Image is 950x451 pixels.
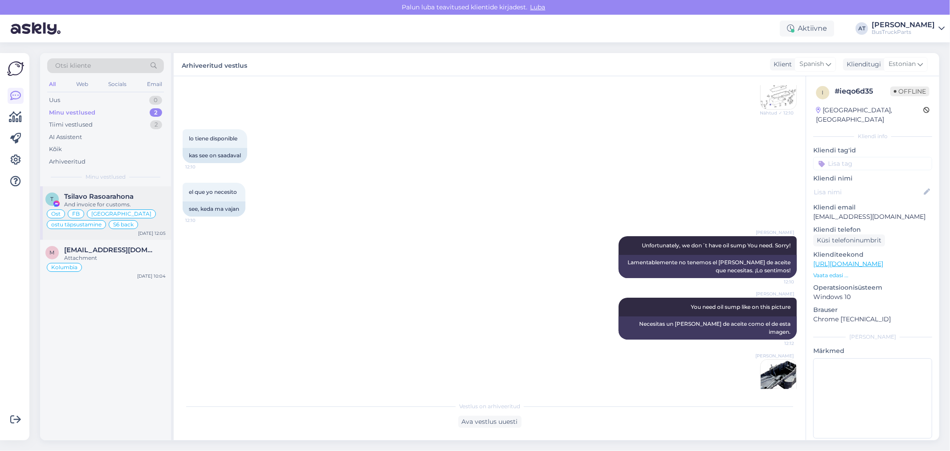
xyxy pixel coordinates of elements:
[813,315,932,324] p: Chrome [TECHNICAL_ID]
[64,201,166,209] div: And invoice for customs.
[799,59,824,69] span: Spanish
[150,120,162,129] div: 2
[86,173,126,181] span: Minu vestlused
[814,187,922,197] input: Lisa nimi
[813,346,932,356] p: Märkmed
[813,174,932,183] p: Kliendi nimi
[761,340,794,347] span: 12:12
[528,3,548,11] span: Luba
[51,222,102,227] span: ostu täpsustamine
[760,110,794,116] span: Nähtud ✓ 12:10
[813,283,932,292] p: Operatsioonisüsteem
[50,249,55,256] span: m
[813,212,932,221] p: [EMAIL_ADDRESS][DOMAIN_NAME]
[816,106,923,124] div: [GEOGRAPHIC_DATA], [GEOGRAPHIC_DATA]
[185,217,219,224] span: 12:10
[755,353,794,359] span: [PERSON_NAME]
[813,203,932,212] p: Kliendi email
[183,201,245,217] div: see, keda ma vajan
[51,211,61,217] span: Ost
[137,273,166,279] div: [DATE] 10:04
[106,78,128,90] div: Socials
[189,189,237,195] span: el que yo necesito
[64,193,134,201] span: Tsilavo Rasoarahona
[761,279,794,285] span: 12:10
[780,20,834,37] div: Aktiivne
[49,145,62,154] div: Kõik
[49,157,86,166] div: Arhiveeritud
[872,21,945,36] a: [PERSON_NAME]BusTruckParts
[642,242,791,249] span: Unfortunately, we don´t have oil sump You need. Sorry!
[145,78,164,90] div: Email
[761,74,796,109] img: Attachment
[770,60,792,69] div: Klient
[64,254,166,262] div: Attachment
[150,108,162,117] div: 2
[813,225,932,234] p: Kliendi telefon
[691,303,791,310] span: You need oil sump like on this picture
[185,164,219,170] span: 12:10
[813,292,932,302] p: Windows 10
[813,250,932,259] p: Klienditeekond
[872,29,935,36] div: BusTruckParts
[49,108,95,117] div: Minu vestlused
[813,146,932,155] p: Kliendi tag'id
[64,246,157,254] span: mrjapan68@hotmail.com
[756,291,794,297] span: [PERSON_NAME]
[113,222,134,227] span: S6 back
[619,255,797,278] div: Lamentablemente no tenemos el [PERSON_NAME] de aceite que necesitas. ¡Lo sentimos!
[49,133,82,142] div: AI Assistent
[856,22,868,35] div: AT
[813,333,932,341] div: [PERSON_NAME]
[813,234,885,246] div: Küsi telefoninumbrit
[189,135,237,142] span: lo tiene disponible
[843,60,881,69] div: Klienditugi
[7,60,24,77] img: Askly Logo
[47,78,57,90] div: All
[138,230,166,237] div: [DATE] 12:05
[813,157,932,170] input: Lisa tag
[813,132,932,140] div: Kliendi info
[51,265,77,270] span: Kolumbia
[72,211,80,217] span: FB
[822,89,824,96] span: i
[458,416,522,428] div: Ava vestlus uuesti
[761,360,796,395] img: Attachment
[149,96,162,105] div: 0
[889,59,916,69] span: Estonian
[49,120,93,129] div: Tiimi vestlused
[813,305,932,315] p: Brauser
[55,61,91,70] span: Otsi kliente
[835,86,890,97] div: # ieqo6d35
[74,78,90,90] div: Web
[182,58,247,70] label: Arhiveeritud vestlus
[813,271,932,279] p: Vaata edasi ...
[872,21,935,29] div: [PERSON_NAME]
[756,229,794,236] span: [PERSON_NAME]
[619,316,797,340] div: Necesitas un [PERSON_NAME] de aceite como el de esta imagen.
[183,148,247,163] div: kas see on saadaval
[890,86,930,96] span: Offline
[813,260,883,268] a: [URL][DOMAIN_NAME]
[459,402,520,410] span: Vestlus on arhiveeritud
[51,196,54,202] span: T
[49,96,60,105] div: Uus
[91,211,151,217] span: [GEOGRAPHIC_DATA]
